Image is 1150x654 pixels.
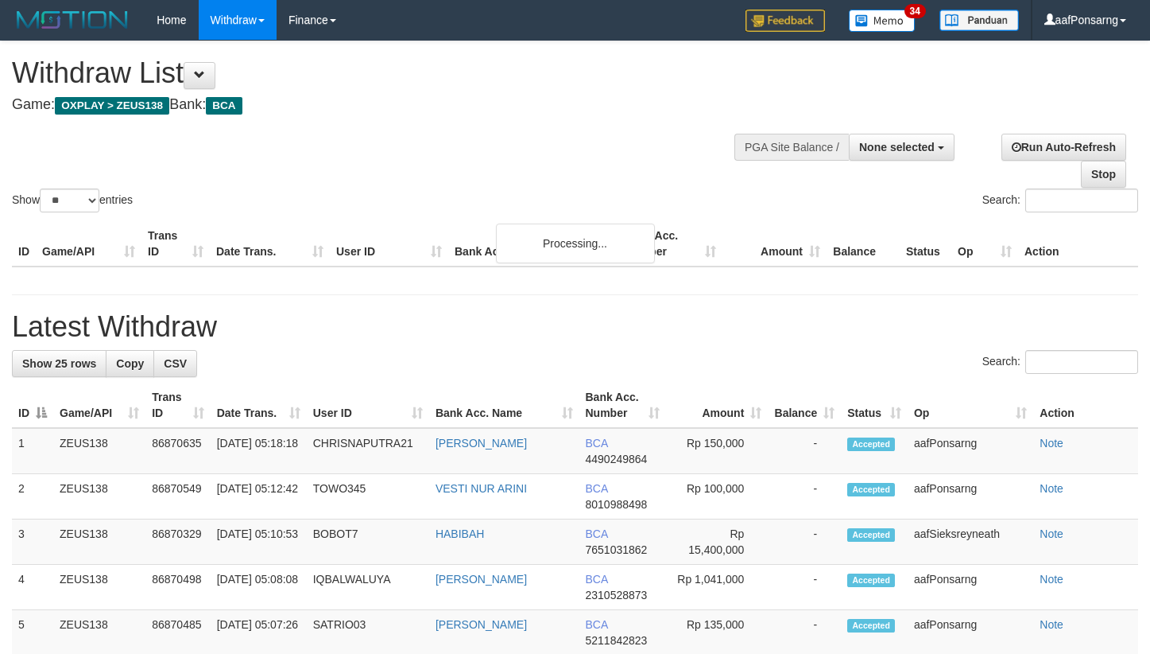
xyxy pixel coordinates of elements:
[745,10,825,32] img: Feedback.jpg
[141,221,210,267] th: Trans ID
[982,189,1138,212] label: Search:
[330,221,448,267] th: User ID
[904,4,926,18] span: 34
[106,350,154,377] a: Copy
[164,357,187,370] span: CSV
[307,474,429,520] td: TOWO345
[1040,618,1063,631] a: Note
[12,311,1138,343] h1: Latest Withdraw
[53,428,145,474] td: ZEUS138
[847,483,895,496] span: Accepted
[847,528,895,542] span: Accepted
[210,221,330,267] th: Date Trans.
[1018,221,1138,267] th: Action
[211,520,307,565] td: [DATE] 05:10:53
[1025,189,1138,212] input: Search:
[211,474,307,520] td: [DATE] 05:12:42
[586,437,608,450] span: BCA
[618,221,722,267] th: Bank Acc. Number
[211,565,307,610] td: [DATE] 05:08:08
[841,383,908,428] th: Status: activate to sort column ascending
[53,383,145,428] th: Game/API: activate to sort column ascending
[666,474,768,520] td: Rp 100,000
[768,520,841,565] td: -
[722,221,827,267] th: Amount
[982,350,1138,374] label: Search:
[307,428,429,474] td: CHRISNAPUTRA21
[429,383,579,428] th: Bank Acc. Name: activate to sort column ascending
[586,527,608,540] span: BCA
[307,520,429,565] td: BOBOT7
[768,383,841,428] th: Balance: activate to sort column ascending
[768,474,841,520] td: -
[908,428,1033,474] td: aafPonsarng
[1001,134,1126,161] a: Run Auto-Refresh
[666,520,768,565] td: Rp 15,400,000
[666,428,768,474] td: Rp 150,000
[586,482,608,495] span: BCA
[1040,482,1063,495] a: Note
[496,224,655,263] div: Processing...
[586,634,648,647] span: Copy 5211842823 to clipboard
[36,221,141,267] th: Game/API
[586,589,648,601] span: Copy 2310528873 to clipboard
[307,383,429,428] th: User ID: activate to sort column ascending
[436,437,527,450] a: [PERSON_NAME]
[1025,350,1138,374] input: Search:
[951,221,1018,267] th: Op
[12,520,53,565] td: 3
[586,618,608,631] span: BCA
[908,520,1033,565] td: aafSieksreyneath
[55,97,169,115] span: OXPLAY > ZEUS138
[22,357,96,370] span: Show 25 rows
[847,438,895,451] span: Accepted
[586,453,648,465] span: Copy 4490249864 to clipboard
[847,619,895,633] span: Accepted
[586,498,648,511] span: Copy 8010988498 to clipboard
[1081,161,1126,188] a: Stop
[53,474,145,520] td: ZEUS138
[586,543,648,556] span: Copy 7651031862 to clipboard
[12,221,36,267] th: ID
[145,383,210,428] th: Trans ID: activate to sort column ascending
[436,618,527,631] a: [PERSON_NAME]
[768,428,841,474] td: -
[908,474,1033,520] td: aafPonsarng
[666,383,768,428] th: Amount: activate to sort column ascending
[859,141,935,154] span: None selected
[12,565,53,610] td: 4
[206,97,242,115] span: BCA
[12,57,751,89] h1: Withdraw List
[53,520,145,565] td: ZEUS138
[12,350,106,377] a: Show 25 rows
[145,474,210,520] td: 86870549
[900,221,951,267] th: Status
[436,527,484,540] a: HABIBAH
[908,565,1033,610] td: aafPonsarng
[734,134,849,161] div: PGA Site Balance /
[307,565,429,610] td: IQBALWALUYA
[145,428,210,474] td: 86870635
[12,8,133,32] img: MOTION_logo.png
[849,134,954,161] button: None selected
[1040,437,1063,450] a: Note
[40,189,99,212] select: Showentries
[849,10,916,32] img: Button%20Memo.svg
[908,383,1033,428] th: Op: activate to sort column ascending
[448,221,618,267] th: Bank Acc. Name
[1040,527,1063,540] a: Note
[827,221,900,267] th: Balance
[666,565,768,610] td: Rp 1,041,000
[12,474,53,520] td: 2
[116,357,144,370] span: Copy
[768,565,841,610] td: -
[12,189,133,212] label: Show entries
[586,573,608,586] span: BCA
[12,428,53,474] td: 1
[939,10,1019,31] img: panduan.png
[53,565,145,610] td: ZEUS138
[12,97,751,113] h4: Game: Bank:
[145,565,210,610] td: 86870498
[436,482,527,495] a: VESTI NUR ARINI
[145,520,210,565] td: 86870329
